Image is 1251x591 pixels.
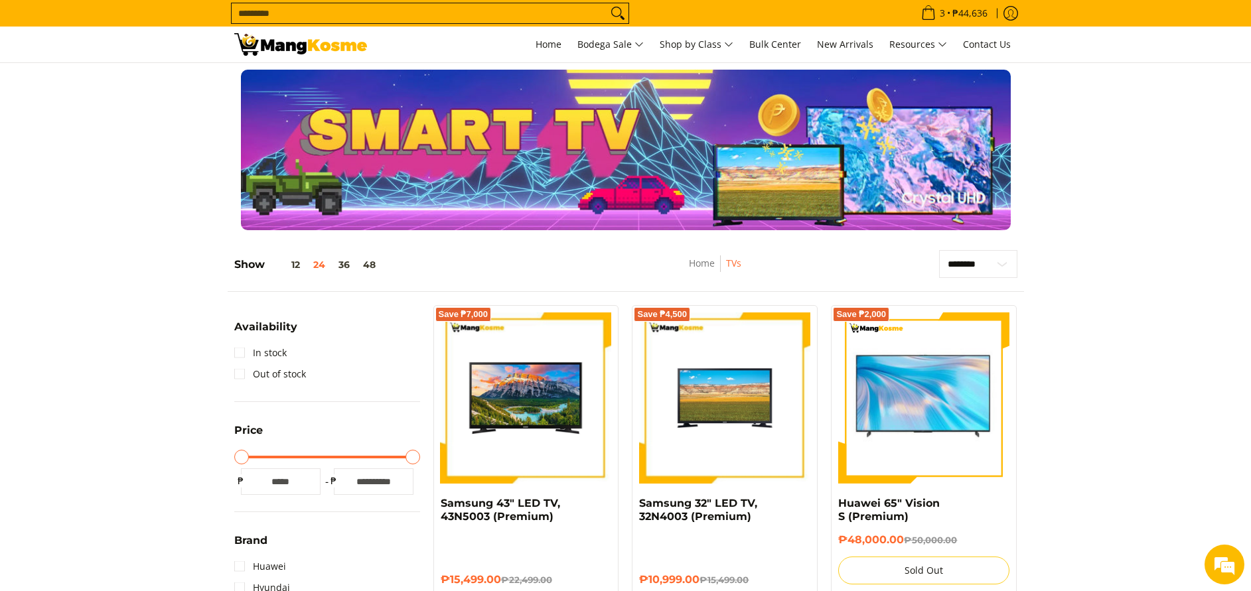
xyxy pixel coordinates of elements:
[726,257,741,269] a: TVs
[327,474,340,488] span: ₱
[234,258,382,271] h5: Show
[234,342,287,363] a: In stock
[639,497,757,523] a: Samsung 32" LED TV, 32N4003 (Premium)
[571,27,650,62] a: Bodega Sale
[956,27,1017,62] a: Contact Us
[501,574,552,585] del: ₱22,499.00
[883,27,954,62] a: Resources
[838,319,1009,476] img: huawei-s-65-inch-4k-lcd-display-tv-full-view-mang-kosme
[838,533,1009,547] h6: ₱48,000.00
[889,36,947,53] span: Resources
[234,33,367,56] img: TVs - Premium Television Brands l Mang Kosme
[637,310,687,318] span: Save ₱4,500
[607,3,628,23] button: Search
[356,259,382,270] button: 48
[963,38,1011,50] span: Contact Us
[441,497,560,523] a: Samsung 43" LED TV, 43N5003 (Premium)
[234,363,306,385] a: Out of stock
[838,497,940,523] a: Huawei 65" Vision S (Premium)
[441,312,612,484] img: samsung-43-inch-led-tv-full-view- mang-kosme
[810,27,880,62] a: New Arrivals
[577,36,644,53] span: Bodega Sale
[917,6,992,21] span: •
[938,9,947,18] span: 3
[234,425,263,436] span: Price
[529,27,568,62] a: Home
[689,257,715,269] a: Home
[904,535,957,545] del: ₱50,000.00
[836,310,886,318] span: Save ₱2,000
[660,36,733,53] span: Shop by Class
[265,259,307,270] button: 12
[234,322,297,342] summary: Open
[380,27,1017,62] nav: Main Menu
[743,27,808,62] a: Bulk Center
[332,259,356,270] button: 36
[639,312,810,484] img: samsung-32-inch-led-tv-full-view-mang-kosme
[234,474,248,488] span: ₱
[653,27,740,62] a: Shop by Class
[639,573,810,586] h6: ₱10,999.00
[749,38,801,50] span: Bulk Center
[536,38,561,50] span: Home
[699,574,749,585] del: ₱15,499.00
[614,255,816,285] nav: Breadcrumbs
[441,573,612,586] h6: ₱15,499.00
[234,425,263,446] summary: Open
[950,9,990,18] span: ₱44,636
[234,556,286,577] a: Huawei
[307,259,332,270] button: 24
[838,557,1009,584] button: Sold Out
[439,310,488,318] span: Save ₱7,000
[234,535,267,546] span: Brand
[817,38,873,50] span: New Arrivals
[234,322,297,332] span: Availability
[234,535,267,556] summary: Open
